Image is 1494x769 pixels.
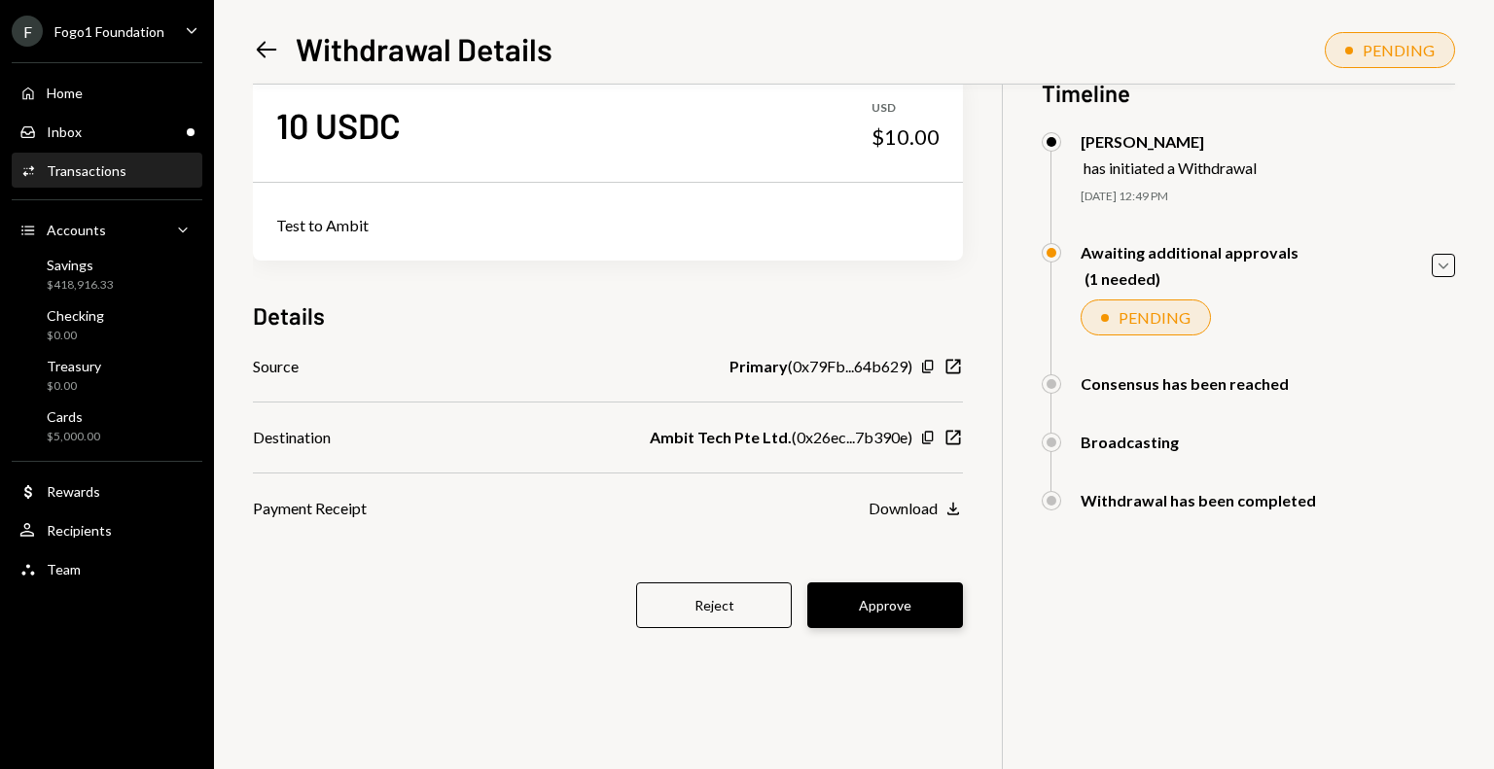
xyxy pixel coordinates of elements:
h1: Withdrawal Details [296,29,552,68]
div: ( 0x26ec...7b390e ) [650,426,912,449]
a: Cards$5,000.00 [12,402,202,449]
div: PENDING [1119,308,1191,327]
div: $418,916.33 [47,277,114,294]
div: Home [47,85,83,101]
div: Checking [47,307,104,324]
a: Treasury$0.00 [12,352,202,399]
div: F [12,16,43,47]
div: PENDING [1363,41,1435,59]
a: Savings$418,916.33 [12,251,202,297]
div: Treasury [47,358,101,374]
button: Reject [636,582,792,628]
div: Download [869,499,938,517]
div: has initiated a Withdrawal [1084,158,1257,177]
div: Source [253,355,299,378]
a: Rewards [12,473,202,508]
div: Transactions [47,162,126,179]
a: Accounts [12,212,202,247]
b: Ambit Tech Pte Ltd. [650,426,792,449]
div: [PERSON_NAME] [1081,132,1257,151]
a: Inbox [12,114,202,149]
button: Download [869,499,963,520]
div: Destination [253,426,331,449]
div: Cards [47,408,100,425]
div: $0.00 [47,378,101,395]
h3: Timeline [1042,77,1455,109]
a: Home [12,75,202,110]
div: $5,000.00 [47,429,100,445]
div: 10 USDC [276,103,401,147]
div: USD [871,100,940,117]
a: Checking$0.00 [12,301,202,348]
div: Awaiting additional approvals [1081,243,1298,262]
div: Test to Ambit [276,214,940,237]
a: Transactions [12,153,202,188]
div: Broadcasting [1081,433,1179,451]
b: Primary [729,355,788,378]
div: Consensus has been reached [1081,374,1289,393]
div: Payment Receipt [253,497,367,520]
div: $0.00 [47,328,104,344]
div: Withdrawal has been completed [1081,491,1316,509]
div: [DATE] 12:49 PM [1081,189,1455,205]
div: Rewards [47,483,100,500]
button: Approve [807,582,963,628]
div: Savings [47,257,114,273]
div: Fogo1 Foundation [54,23,164,40]
a: Team [12,551,202,586]
div: Accounts [47,222,106,238]
a: Recipients [12,512,202,547]
div: Team [47,561,81,577]
h3: Details [253,299,325,332]
div: ( 0x79Fb...64b629 ) [729,355,912,378]
div: $10.00 [871,123,940,151]
div: Recipients [47,522,112,539]
div: Inbox [47,123,82,140]
div: (1 needed) [1085,269,1298,288]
